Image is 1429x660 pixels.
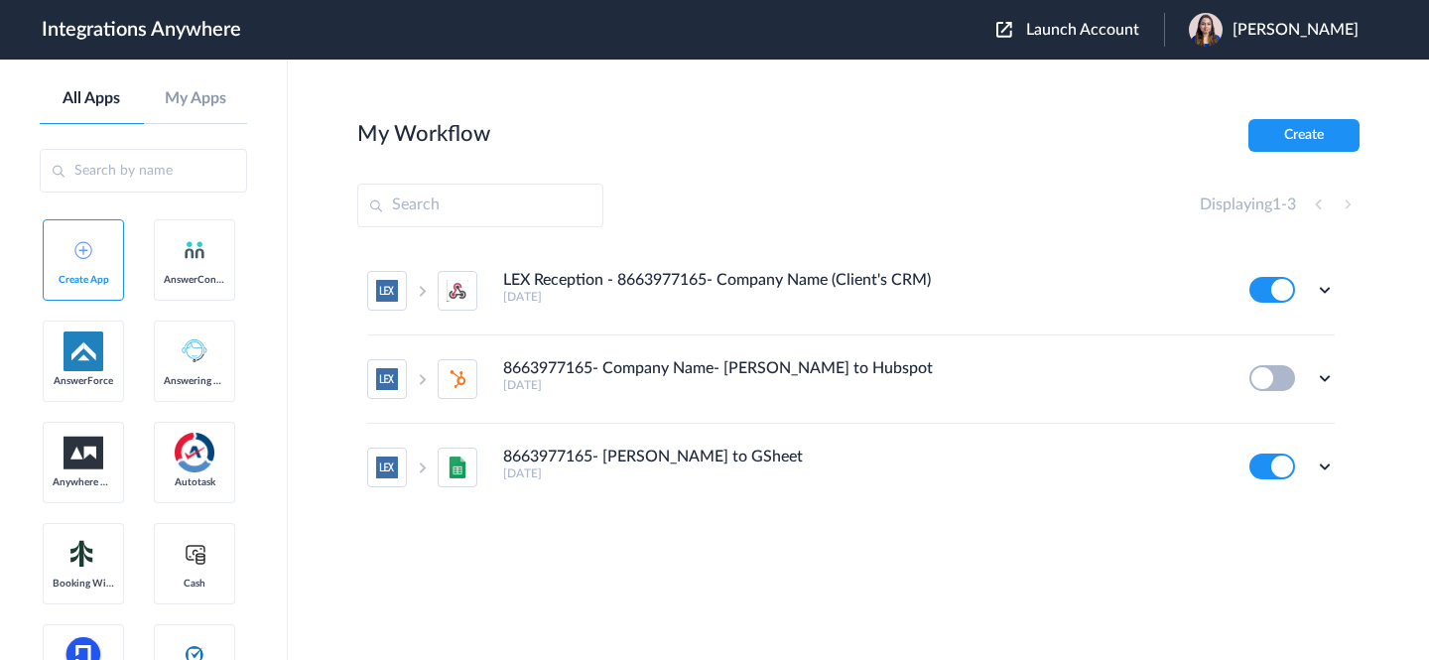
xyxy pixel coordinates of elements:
[164,476,225,488] span: Autotask
[74,241,92,259] img: add-icon.svg
[164,274,225,286] span: AnswerConnect
[1026,22,1139,38] span: Launch Account
[53,375,114,387] span: AnswerForce
[40,89,144,108] a: All Apps
[1287,197,1296,212] span: 3
[175,433,214,472] img: autotask.png
[503,466,1223,480] h5: [DATE]
[53,476,114,488] span: Anywhere Works
[357,184,603,227] input: Search
[503,448,803,466] h4: 8663977165- [PERSON_NAME] to GSheet
[64,536,103,572] img: Setmore_Logo.svg
[996,21,1164,40] button: Launch Account
[503,359,933,378] h4: 8663977165- Company Name- [PERSON_NAME] to Hubspot
[164,578,225,590] span: Cash
[64,331,103,371] img: af-app-logo.svg
[164,375,225,387] span: Answering Service
[1248,119,1360,152] button: Create
[503,271,931,290] h4: LEX Reception - 8663977165- Company Name (Client's CRM)
[183,542,207,566] img: cash-logo.svg
[144,89,248,108] a: My Apps
[1189,13,1223,47] img: 2af217df-18b2-4e4c-9b32-498ee3b53f90.jpeg
[64,437,103,469] img: aww.png
[40,149,247,193] input: Search by name
[42,18,241,42] h1: Integrations Anywhere
[1233,21,1359,40] span: [PERSON_NAME]
[996,22,1012,38] img: launch-acct-icon.svg
[1272,197,1281,212] span: 1
[183,238,206,262] img: answerconnect-logo.svg
[1200,196,1296,214] h4: Displaying -
[175,331,214,371] img: Answering_service.png
[503,378,1223,392] h5: [DATE]
[53,578,114,590] span: Booking Widget
[503,290,1223,304] h5: [DATE]
[357,121,490,147] h2: My Workflow
[53,274,114,286] span: Create App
